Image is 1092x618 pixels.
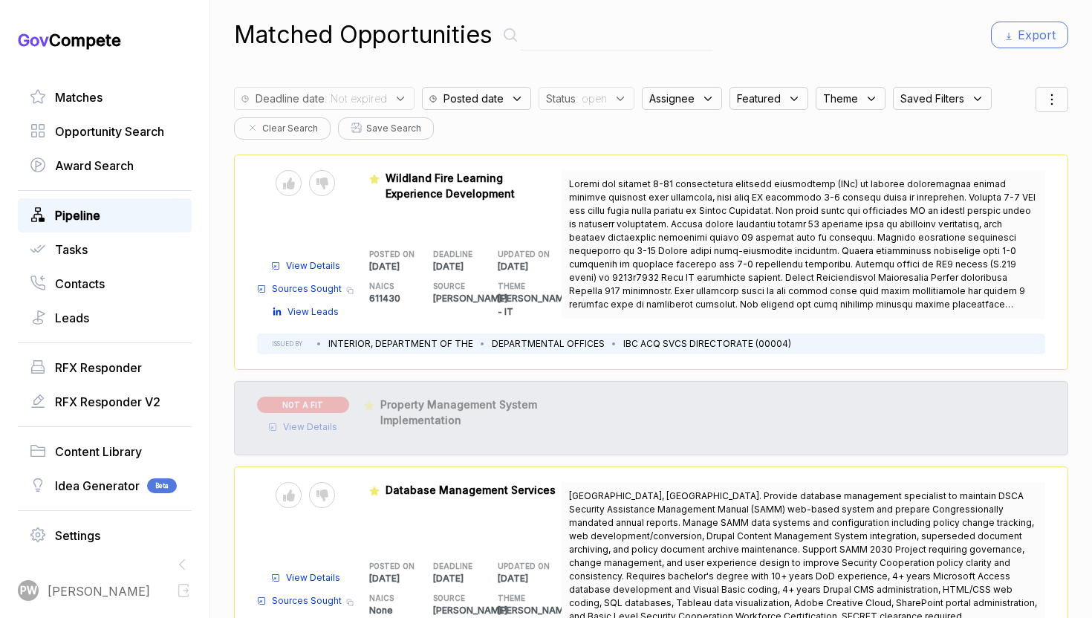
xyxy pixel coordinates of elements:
h5: NAICS [369,593,410,604]
h5: ISSUED BY [272,339,302,348]
a: Sources Sought [257,594,342,608]
span: Content Library [55,443,142,461]
span: Save Search [366,122,421,135]
span: Loremi dol sitamet 8-81 consectetura elitsedd eiusmodtemp (INc) ut laboree doloremagnaa enimad mi... [569,178,1036,323]
a: Opportunity Search [30,123,180,140]
h1: Matched Opportunities [234,17,493,53]
a: Tasks [30,241,180,258]
p: [DATE] [369,572,434,585]
p: [DATE] [498,572,562,585]
span: Status [546,91,576,106]
span: Sources Sought [272,282,342,296]
h5: POSTED ON [369,561,410,572]
span: Award Search [55,157,134,175]
span: Database Management Services [386,484,556,496]
span: Saved Filters [900,91,964,106]
h5: NAICS [369,281,410,292]
a: Content Library [30,443,180,461]
a: Matches [30,88,180,106]
span: RFX Responder [55,359,142,377]
span: Opportunity Search [55,123,164,140]
p: [PERSON_NAME] [433,604,498,617]
span: View Details [286,259,340,273]
span: View Leads [287,305,339,319]
a: Contacts [30,275,180,293]
span: Matches [55,88,103,106]
p: 611430 [369,292,434,305]
span: : Not expired [325,91,387,106]
span: NOT A FIT [257,397,349,413]
span: RFX Responder V2 [55,393,160,411]
span: Beta [147,478,177,493]
span: Clear Search [262,122,318,135]
span: Settings [55,527,100,544]
button: Save Search [338,117,434,140]
a: Sources Sought [257,282,342,296]
span: Posted date [443,91,504,106]
span: Leads [55,309,89,327]
span: Pipeline [55,206,100,224]
h5: SOURCE [433,281,474,292]
span: View Details [286,571,340,585]
h5: UPDATED ON [498,249,539,260]
p: [PERSON_NAME] [433,292,498,305]
h1: Compete [18,30,192,51]
span: Sources Sought [272,594,342,608]
a: Settings [30,527,180,544]
p: [PERSON_NAME] - IT [498,292,562,319]
h5: DEADLINE [433,561,474,572]
h5: DEADLINE [433,249,474,260]
span: [PERSON_NAME] [48,582,150,600]
span: Contacts [55,275,105,293]
h5: UPDATED ON [498,561,539,572]
p: [DATE] [369,260,434,273]
a: Idea GeneratorBeta [30,477,180,495]
p: [DATE] [433,572,498,585]
li: DEPARTMENTAL OFFICES [492,337,605,351]
button: Clear Search [234,117,331,140]
span: Theme [823,91,858,106]
span: Property Management System Implementation [380,398,537,426]
h5: SOURCE [433,593,474,604]
p: None [369,604,434,617]
span: Featured [737,91,781,106]
span: Wildland Fire Learning Experience Development [386,172,515,200]
p: [DATE] [498,260,562,273]
button: Export [991,22,1068,48]
a: RFX Responder [30,359,180,377]
span: Assignee [649,91,695,106]
span: Tasks [55,241,88,258]
li: INTERIOR, DEPARTMENT OF THE [328,337,473,351]
li: IBC ACQ SVCS DIRECTORATE (00004) [623,337,791,351]
a: RFX Responder V2 [30,393,180,411]
a: Leads [30,309,180,327]
a: Pipeline [30,206,180,224]
span: Deadline date [256,91,325,106]
h5: THEME [498,281,539,292]
p: [DATE] [433,260,498,273]
h5: POSTED ON [369,249,410,260]
span: PW [20,583,37,599]
a: Award Search [30,157,180,175]
span: Idea Generator [55,477,140,495]
h5: THEME [498,593,539,604]
span: View Details [283,420,337,434]
span: : open [576,91,607,106]
span: Gov [18,30,49,50]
